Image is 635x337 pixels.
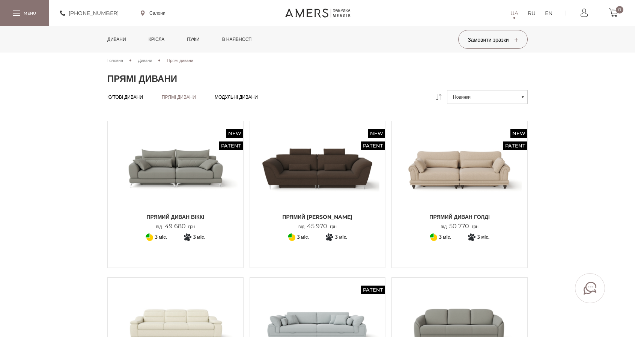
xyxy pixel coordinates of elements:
a: Дивани [102,26,132,53]
a: Салони [141,10,166,17]
a: RU [528,9,536,18]
p: від грн [298,223,337,230]
span: 0 [616,6,623,14]
span: Головна [107,58,123,63]
a: Крісла [143,26,170,53]
span: 3 міс. [193,233,205,242]
a: New Patent Прямий Диван Грейсі Прямий Диван Грейсі Прямий [PERSON_NAME] від45 970грн [256,127,380,230]
span: New [226,129,243,138]
span: 3 міс. [155,233,167,242]
span: New [368,129,385,138]
a: [PHONE_NUMBER] [60,9,119,18]
span: 3 міс. [335,233,347,242]
span: 49 680 [162,223,188,230]
span: 3 міс. [477,233,489,242]
span: New [510,129,527,138]
span: Замовити зразки [468,36,518,43]
h1: Прямі дивани [107,73,528,84]
span: 3 міс. [297,233,309,242]
span: Patent [361,286,385,294]
span: Patent [503,141,527,150]
a: New Patent Прямий диван ВІККІ Прямий диван ВІККІ Прямий диван ВІККІ від49 680грн [113,127,238,230]
button: Новинки [447,90,528,104]
span: 50 770 [447,223,472,230]
a: Дивани [138,57,152,64]
a: Модульні дивани [215,94,258,100]
a: UA [510,9,518,18]
a: Головна [107,57,123,64]
p: від грн [441,223,479,230]
span: Дивани [138,58,152,63]
p: від грн [156,223,195,230]
span: 3 міс. [439,233,451,242]
span: Прямий диван ВІККІ [113,213,238,221]
span: Patent [219,141,243,150]
span: Patent [361,141,385,150]
span: 45 970 [304,223,330,230]
span: Прямий диван ГОЛДІ [397,213,522,221]
button: Замовити зразки [458,30,528,49]
a: New Patent Прямий диван ГОЛДІ Прямий диван ГОЛДІ Прямий диван ГОЛДІ від50 770грн [397,127,522,230]
a: Кутові дивани [107,94,143,100]
span: Прямий [PERSON_NAME] [256,213,380,221]
a: EN [545,9,552,18]
a: Пуфи [181,26,205,53]
a: в наявності [217,26,258,53]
